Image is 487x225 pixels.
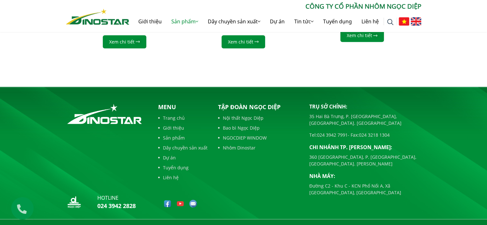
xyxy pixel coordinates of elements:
[66,194,82,210] img: logo_nd_footer
[309,132,421,138] p: Tel: - Fax:
[309,113,421,126] p: 35 Hai Bà Trưng, P. [GEOGRAPHIC_DATA], [GEOGRAPHIC_DATA]. [GEOGRAPHIC_DATA]
[97,194,136,202] p: hotline
[134,11,166,32] a: Giới thiệu
[218,125,300,131] a: Bao bì Ngọc Diệp
[317,132,348,138] a: 024 3942 7991
[158,174,207,181] a: Liên hệ
[158,103,207,111] p: Menu
[387,19,394,25] img: search
[158,115,207,121] a: Trang chủ
[158,154,207,161] a: Dự án
[218,144,300,151] a: Nhôm Dinostar
[359,132,390,138] a: 024 3218 1304
[411,17,421,26] img: English
[309,182,421,196] p: Đường C2 - Khu C - KCN Phố Nối A, Xã [GEOGRAPHIC_DATA], [GEOGRAPHIC_DATA]
[309,143,421,151] p: Chi nhánh TP. [PERSON_NAME]:
[158,144,207,151] a: Dây chuyền sản xuất
[218,103,300,111] p: Tập đoàn Ngọc Diệp
[97,202,136,210] a: 024 3942 2828
[158,125,207,131] a: Giới thiệu
[222,35,265,48] a: Xem chi tiết
[66,9,129,25] img: Nhôm Dinostar
[309,154,421,167] p: 360 [GEOGRAPHIC_DATA], P. [GEOGRAPHIC_DATA], [GEOGRAPHIC_DATA]. [PERSON_NAME]
[357,11,384,32] a: Liên hệ
[399,17,409,26] img: Tiếng Việt
[318,11,357,32] a: Tuyển dụng
[309,172,421,180] p: Nhà máy:
[309,103,421,110] p: Trụ sở chính:
[103,35,146,48] a: Xem chi tiết
[218,115,300,121] a: Nội thất Ngọc Diệp
[166,11,203,32] a: Sản phẩm
[66,103,143,125] img: logo_footer
[158,164,207,171] a: Tuyển dụng
[158,134,207,141] a: Sản phẩm
[203,11,265,32] a: Dây chuyền sản xuất
[340,29,384,42] a: Xem chi tiết
[289,11,318,32] a: Tin tức
[218,134,300,141] a: NGOCDIEP WINDOW
[129,2,421,11] p: CÔNG TY CỔ PHẦN NHÔM NGỌC DIỆP
[265,11,289,32] a: Dự án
